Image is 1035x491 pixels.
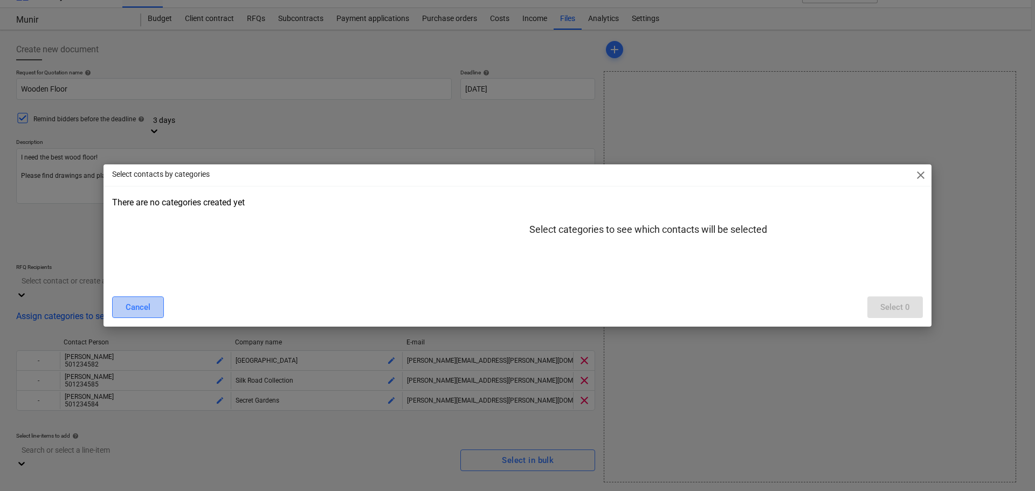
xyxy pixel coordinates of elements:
p: Select categories to see which contacts will be selected [529,223,767,236]
iframe: Chat Widget [981,439,1035,491]
div: There are no categories created yet [108,193,378,283]
div: Віджет чату [981,439,1035,491]
p: Select contacts by categories [112,169,210,180]
div: Cancel [126,300,150,314]
span: close [914,169,927,182]
button: Cancel [112,296,164,318]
